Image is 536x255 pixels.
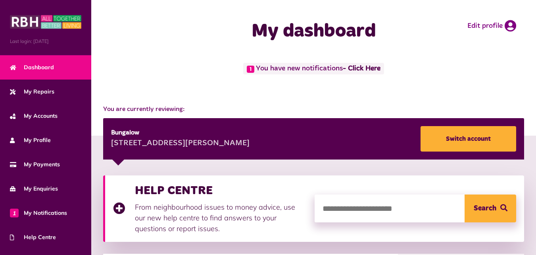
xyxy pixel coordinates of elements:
a: Edit profile [467,20,516,32]
span: My Accounts [10,112,58,120]
span: Last login: [DATE] [10,38,81,45]
div: Bungalow [111,128,250,138]
span: My Repairs [10,88,54,96]
span: Dashboard [10,63,54,72]
span: My Payments [10,160,60,169]
p: From neighbourhood issues to money advice, use our new help centre to find answers to your questi... [135,202,307,234]
span: You have new notifications [243,63,384,74]
span: Search [474,195,496,222]
h3: HELP CENTRE [135,183,307,198]
button: Search [465,195,516,222]
a: Switch account [421,126,516,152]
span: 1 [247,66,254,73]
div: [STREET_ADDRESS][PERSON_NAME] [111,138,250,150]
span: You are currently reviewing: [103,105,524,114]
span: My Enquiries [10,185,58,193]
span: My Profile [10,136,51,144]
span: Help Centre [10,233,56,241]
a: - Click Here [343,65,380,72]
span: My Notifications [10,209,67,217]
span: 1 [10,208,19,217]
img: MyRBH [10,14,81,30]
h1: My dashboard [210,20,417,43]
